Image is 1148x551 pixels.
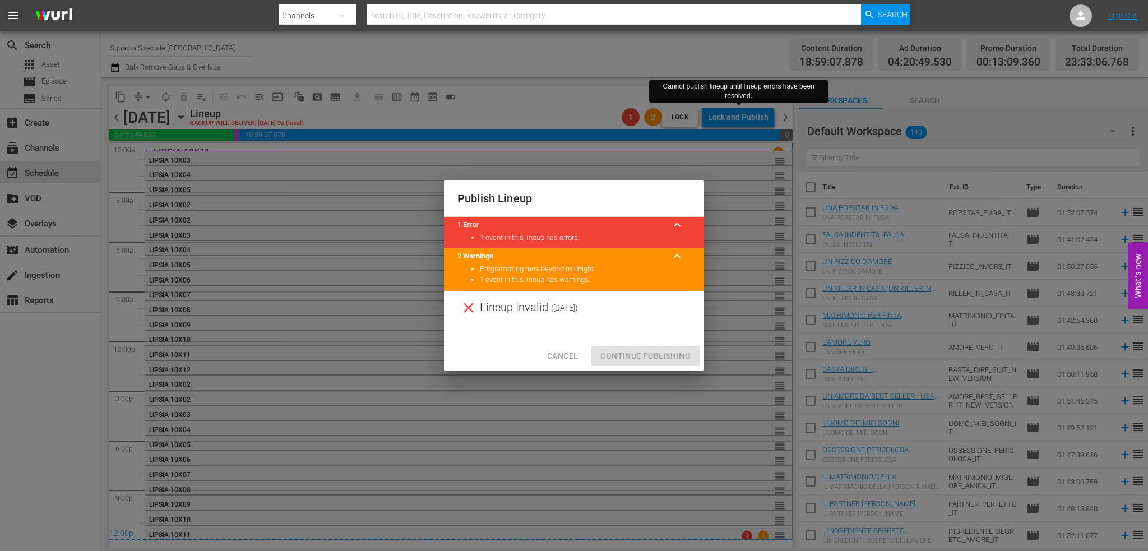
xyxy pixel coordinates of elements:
div: Lineup Invalid [444,291,704,325]
span: Search [878,4,908,25]
title: 1 Error [457,220,664,230]
li: 1 event in this lineup has warnings. [480,275,691,285]
img: ans4CAIJ8jUAAAAAAAAAAAAAAAAAAAAAAAAgQb4GAAAAAAAAAAAAAAAAAAAAAAAAJMjXAAAAAAAAAAAAAAAAAAAAAAAAgAT5G... [27,3,81,29]
div: Cannot publish lineup until lineup errors have been resolved. [654,82,824,101]
span: ( [DATE] ) [551,299,578,316]
button: keyboard_arrow_up [664,243,691,270]
button: Cancel [538,346,587,367]
li: 1 event in this lineup has errors. [480,233,691,243]
h2: Publish Lineup [457,189,691,207]
a: Sign Out [1108,11,1137,20]
span: keyboard_arrow_up [670,249,684,263]
span: menu [7,9,20,22]
span: keyboard_arrow_up [670,218,684,231]
title: 2 Warnings [457,251,664,262]
li: Programming runs beyond midnight [480,264,691,275]
button: Open Feedback Widget [1128,242,1148,309]
span: Cancel [547,349,578,363]
button: keyboard_arrow_up [664,211,691,238]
